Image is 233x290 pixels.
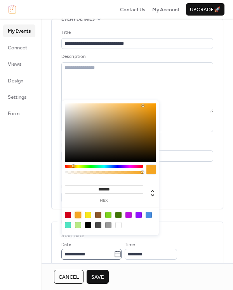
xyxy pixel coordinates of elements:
a: Settings [3,91,35,103]
div: #F5A623 [75,212,81,218]
span: My Account [152,6,179,14]
div: #9013FE [136,212,142,218]
div: #D0021B [65,212,71,218]
span: Views [8,60,21,68]
button: Upgrade🚀 [186,3,224,16]
a: Connect [3,41,35,54]
div: #F8E71C [85,212,91,218]
a: Contact Us [120,5,146,13]
span: Form [8,110,20,117]
div: Description [61,53,212,61]
span: Event details [61,16,95,23]
span: Time [125,241,135,249]
a: My Account [152,5,179,13]
div: Title [61,29,212,37]
span: Cancel [59,273,79,281]
div: #9B9B9B [105,222,111,228]
div: #000000 [85,222,91,228]
div: #8B572A [95,212,101,218]
span: Upgrade 🚀 [190,6,221,14]
span: Date [61,241,71,249]
div: #50E3C2 [65,222,71,228]
div: Start date [61,232,84,239]
a: Form [3,107,35,119]
span: Settings [8,93,26,101]
img: logo [9,5,16,14]
a: Views [3,58,35,70]
span: Design [8,77,23,85]
span: Save [91,273,104,281]
a: Design [3,74,35,87]
div: #B8E986 [75,222,81,228]
button: Cancel [54,270,83,284]
span: Contact Us [120,6,146,14]
div: #4A90E2 [146,212,152,218]
a: My Events [3,24,35,37]
label: hex [65,199,143,203]
button: Save [87,270,109,284]
div: #BD10E0 [125,212,132,218]
div: #7ED321 [105,212,111,218]
div: #4A4A4A [95,222,101,228]
span: My Events [8,27,31,35]
span: Connect [8,44,27,52]
div: #FFFFFF [115,222,122,228]
div: #417505 [115,212,122,218]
